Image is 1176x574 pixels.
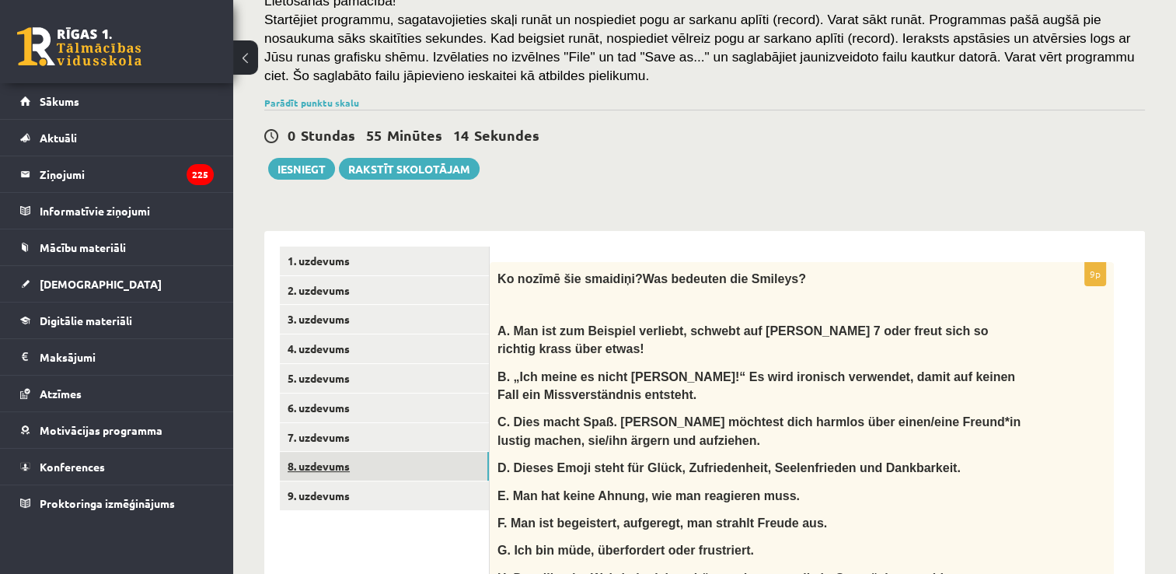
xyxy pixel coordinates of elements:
[20,229,214,265] a: Mācību materiāli
[268,158,335,180] button: Iesniegt
[497,516,827,530] span: F. Man ist begeistert, aufgeregt, man strahlt Freude aus.
[40,240,126,254] span: Mācību materiāli
[20,339,214,375] a: Maksājumi
[497,324,988,355] span: A. Man ist zum Beispiel verliebt, schwebt auf [PERSON_NAME] 7 oder freut sich so richtig krass üb...
[280,452,489,481] a: 8. uzdevums
[280,481,489,510] a: 9. uzdevums
[20,449,214,485] a: Konferences
[20,303,214,338] a: Digitālie materiāli
[643,272,806,285] span: Was bedeuten die Smileys?
[497,272,539,285] span: Ko noz
[497,370,1015,401] span: B. „Ich meine es nicht [PERSON_NAME]!“ Es wird ironisch verwendet, damit auf keinen Fall ein Miss...
[20,156,214,192] a: Ziņojumi225
[280,247,489,275] a: 1. uzdevums
[280,394,489,422] a: 6. uzdevums
[40,460,105,474] span: Konferences
[17,27,141,66] a: Rīgas 1. Tālmācības vidusskola
[40,423,162,437] span: Motivācijas programma
[40,156,214,192] legend: Ziņojumi
[474,126,539,144] span: Sekundes
[20,193,214,229] a: Informatīvie ziņojumi
[280,423,489,452] a: 7. uzdevums
[539,272,642,285] span: īmē šie smaidiņi?
[264,12,1134,83] span: Startējiet programmu, sagatavojieties skaļi runāt un nospiediet pogu ar sarkanu aplīti (record). ...
[20,266,214,302] a: [DEMOGRAPHIC_DATA]
[40,387,82,401] span: Atzīmes
[280,364,489,393] a: 5. uzdevums
[40,313,132,327] span: Digitālie materiāli
[40,193,214,229] legend: Informatīvie ziņojumi
[1084,261,1106,286] p: 9p
[20,376,214,411] a: Atzīmes
[339,158,480,180] a: Rakstīt skolotājam
[453,126,469,144] span: 14
[497,415,1021,446] span: C. Dies macht Spaß. [PERSON_NAME] möchtest dich harmlos über einen/eine Freund*in lustig machen, ...
[40,496,175,510] span: Proktoringa izmēģinājums
[40,94,79,108] span: Sākums
[280,305,489,334] a: 3. uzdevums
[20,485,214,521] a: Proktoringa izmēģinājums
[40,339,214,375] legend: Maksājumi
[264,96,359,109] a: Parādīt punktu skalu
[497,461,961,474] span: D. Dieses Emoji steht für Glück, Zufriedenheit, Seelenfrieden und Dankbarkeit.
[288,126,295,144] span: 0
[387,126,442,144] span: Minūtes
[280,276,489,305] a: 2. uzdevums
[20,120,214,156] a: Aktuāli
[187,164,214,185] i: 225
[40,277,162,291] span: [DEMOGRAPHIC_DATA]
[497,489,800,502] span: E. Man hat keine Ahnung, wie man reagieren muss.
[497,544,754,557] span: G. Ich bin müde, überfordert oder frustriert.
[40,131,77,145] span: Aktuāli
[280,334,489,363] a: 4. uzdevums
[20,412,214,448] a: Motivācijas programma
[20,83,214,119] a: Sākums
[366,126,382,144] span: 55
[301,126,355,144] span: Stundas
